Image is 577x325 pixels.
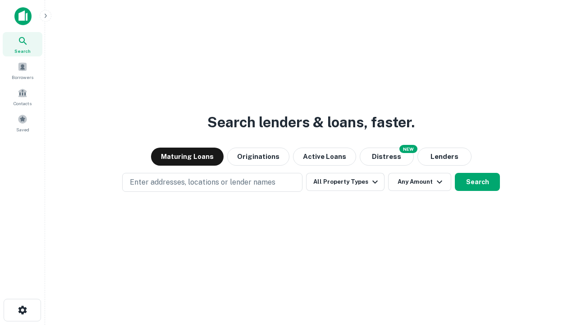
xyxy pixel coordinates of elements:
[16,126,29,133] span: Saved
[388,173,451,191] button: Any Amount
[3,32,42,56] a: Search
[3,58,42,83] a: Borrowers
[3,111,42,135] a: Saved
[122,173,302,192] button: Enter addresses, locations or lender names
[151,148,224,166] button: Maturing Loans
[306,173,385,191] button: All Property Types
[14,100,32,107] span: Contacts
[12,74,33,81] span: Borrowers
[207,111,415,133] h3: Search lenders & loans, faster.
[399,145,417,153] div: NEW
[14,47,31,55] span: Search
[455,173,500,191] button: Search
[130,177,275,188] p: Enter addresses, locations or lender names
[3,84,42,109] a: Contacts
[417,148,472,166] button: Lenders
[360,148,414,166] button: Search distressed loans with lien and other non-mortgage details.
[14,7,32,25] img: capitalize-icon.png
[532,253,577,296] iframe: Chat Widget
[227,148,289,166] button: Originations
[293,148,356,166] button: Active Loans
